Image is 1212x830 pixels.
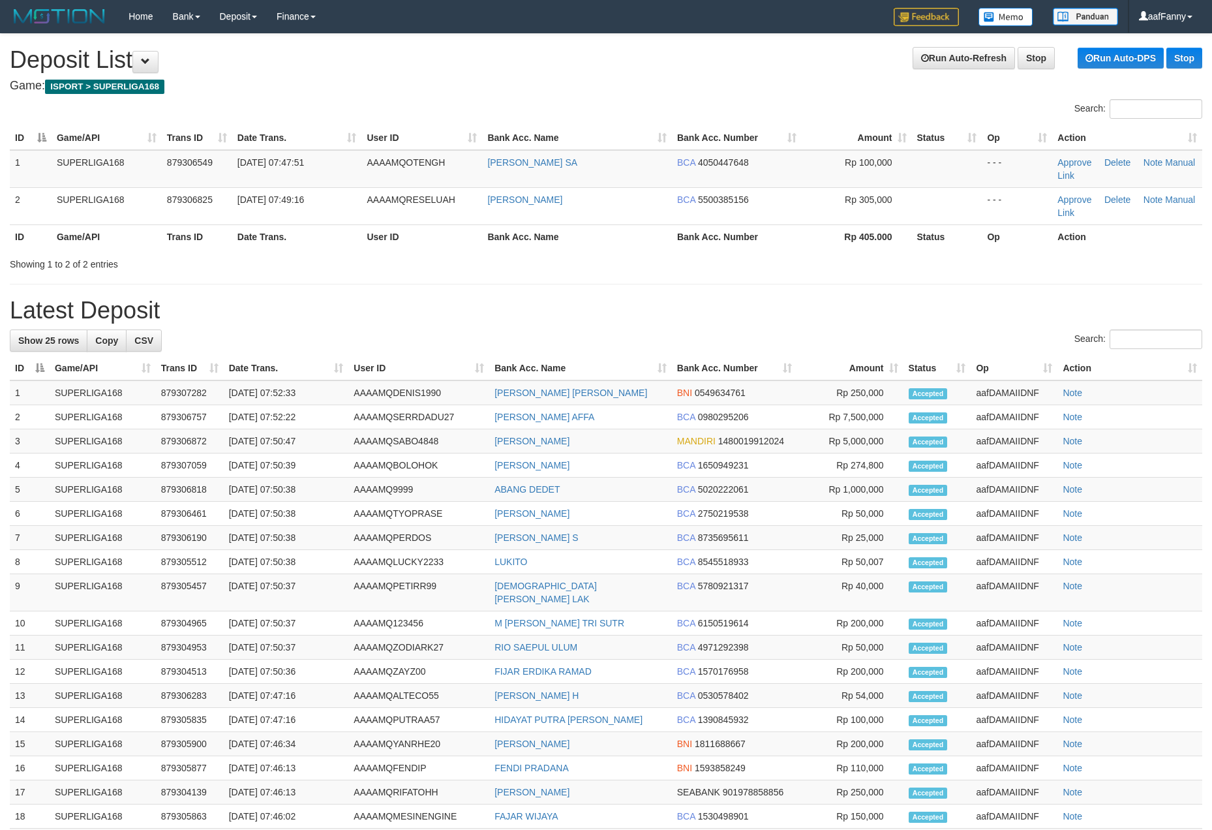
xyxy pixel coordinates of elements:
td: aafDAMAIIDNF [971,684,1057,708]
a: Note [1063,715,1082,725]
span: Copy 8735695611 to clipboard [698,532,749,543]
span: Accepted [909,533,948,544]
a: LUKITO [494,557,527,567]
span: Accepted [909,437,948,448]
td: aafDAMAIIDNF [971,380,1057,405]
a: [PERSON_NAME] AFFA [494,412,594,422]
td: AAAAMQPETIRR99 [348,574,489,611]
td: [DATE] 07:50:36 [224,660,349,684]
td: 879304965 [156,611,224,636]
td: AAAAMQALTECO55 [348,684,489,708]
td: Rp 150,000 [797,805,903,829]
td: SUPERLIGA168 [52,150,162,188]
td: SUPERLIGA168 [50,574,156,611]
th: ID [10,224,52,249]
a: Copy [87,330,127,352]
td: SUPERLIGA168 [50,805,156,829]
a: Show 25 rows [10,330,87,352]
td: Rp 100,000 [797,708,903,732]
td: aafDAMAIIDNF [971,660,1057,684]
a: Note [1063,508,1082,519]
td: 879305863 [156,805,224,829]
td: SUPERLIGA168 [50,660,156,684]
td: AAAAMQSABO4848 [348,429,489,453]
a: Stop [1166,48,1202,69]
span: BNI [677,739,692,749]
td: [DATE] 07:47:16 [224,684,349,708]
td: SUPERLIGA168 [50,756,156,780]
td: AAAAMQLUCKY2233 [348,550,489,574]
td: 8 [10,550,50,574]
td: AAAAMQPUTRAA57 [348,708,489,732]
td: 879307059 [156,453,224,478]
a: Approve [1057,157,1091,168]
a: Note [1063,388,1082,398]
span: AAAAMQRESELUAH [367,194,455,205]
span: Copy 2750219538 to clipboard [698,508,749,519]
td: [DATE] 07:50:38 [224,550,349,574]
td: AAAAMQ123456 [348,611,489,636]
a: Delete [1104,157,1130,168]
img: MOTION_logo.png [10,7,109,26]
a: RIO SAEPUL ULUM [494,642,577,653]
span: BCA [677,557,695,567]
a: Manual Link [1057,194,1195,218]
a: [PERSON_NAME] [PERSON_NAME] [494,388,647,398]
th: User ID: activate to sort column ascending [348,356,489,380]
span: Accepted [909,667,948,678]
span: BCA [677,412,695,422]
td: 18 [10,805,50,829]
span: BNI [677,763,692,773]
span: Accepted [909,461,948,472]
span: Accepted [909,485,948,496]
td: AAAAMQPERDOS [348,526,489,550]
span: Copy 1480019912024 to clipboard [718,436,784,446]
td: aafDAMAIIDNF [971,636,1057,660]
td: SUPERLIGA168 [50,684,156,708]
td: 16 [10,756,50,780]
span: BCA [677,460,695,470]
span: CSV [134,335,153,346]
th: Status [912,224,982,249]
span: Copy 4971292398 to clipboard [698,642,749,653]
th: Trans ID: activate to sort column ascending [156,356,224,380]
a: ABANG DEDET [494,484,560,495]
img: panduan.png [1053,8,1118,25]
th: Trans ID [162,224,232,249]
a: [PERSON_NAME] H [494,690,579,701]
span: [DATE] 07:49:16 [237,194,304,205]
a: Stop [1018,47,1055,69]
a: Note [1063,484,1082,495]
a: Note [1063,532,1082,543]
th: Action [1052,224,1202,249]
th: Amount: activate to sort column ascending [797,356,903,380]
a: Note [1144,194,1163,205]
td: AAAAMQTYOPRASE [348,502,489,526]
td: AAAAMQZAYZ00 [348,660,489,684]
h1: Latest Deposit [10,298,1202,324]
td: aafDAMAIIDNF [971,805,1057,829]
td: 1 [10,380,50,405]
td: [DATE] 07:50:37 [224,611,349,636]
td: 879306461 [156,502,224,526]
a: [PERSON_NAME] [494,739,569,749]
span: Copy 1811688667 to clipboard [695,739,746,749]
td: 879306283 [156,684,224,708]
span: 879306825 [167,194,213,205]
th: User ID [361,224,482,249]
span: Accepted [909,691,948,702]
td: 1 [10,150,52,188]
td: AAAAMQZODIARK27 [348,636,489,660]
td: Rp 1,000,000 [797,478,903,502]
td: aafDAMAIIDNF [971,611,1057,636]
h1: Deposit List [10,47,1202,73]
span: 879306549 [167,157,213,168]
span: BCA [677,690,695,701]
td: [DATE] 07:52:22 [224,405,349,429]
a: [PERSON_NAME] [494,787,569,797]
label: Search: [1074,99,1202,119]
td: 879304513 [156,660,224,684]
a: [PERSON_NAME] SA [487,157,577,168]
td: Rp 54,000 [797,684,903,708]
td: SUPERLIGA168 [50,405,156,429]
